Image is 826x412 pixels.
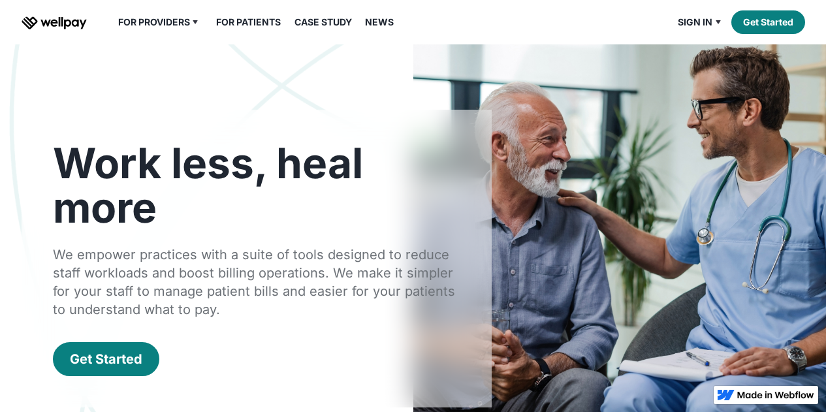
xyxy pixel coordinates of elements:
[53,246,460,319] div: We empower practices with a suite of tools designed to reduce staff workloads and boost billing o...
[118,14,190,30] div: For Providers
[110,14,209,30] div: For Providers
[678,14,712,30] div: Sign in
[208,14,289,30] a: For Patients
[53,342,159,376] a: Get Started
[670,14,731,30] div: Sign in
[357,14,402,30] a: News
[287,14,360,30] a: Case Study
[731,10,805,34] a: Get Started
[22,14,87,30] a: home
[53,141,460,230] h1: Work less, heal more
[737,391,814,399] img: Made in Webflow
[70,350,142,368] div: Get Started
